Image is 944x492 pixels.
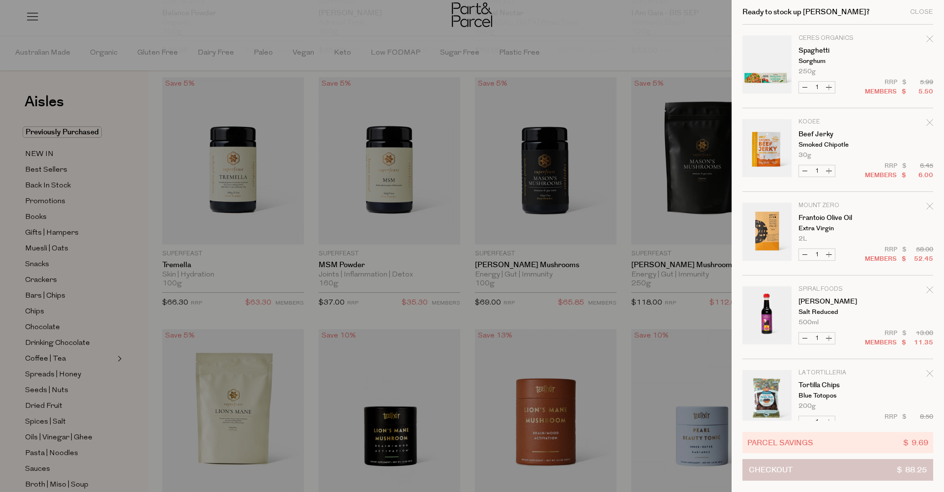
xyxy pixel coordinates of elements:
[926,34,933,47] div: Remove Spaghetti
[798,225,875,232] p: Extra Virgin
[798,298,875,305] a: [PERSON_NAME]
[926,118,933,131] div: Remove Beef Jerky
[798,203,875,209] p: Mount Zero
[798,382,875,389] a: Tortilla Chips
[798,47,875,54] a: Spaghetti
[798,131,875,138] a: Beef Jerky
[798,215,875,221] a: Frantoio Olive Oil
[903,437,928,448] span: $ 9.69
[798,68,816,75] span: 250g
[798,286,875,292] p: Spiral Foods
[798,35,875,41] p: Ceres Organics
[897,460,927,480] span: $ 88.25
[798,319,819,326] span: 500ml
[926,201,933,215] div: Remove Frantoio Olive Oil
[798,58,875,64] p: Sorghum
[742,459,933,481] button: Checkout$ 88.25
[798,309,875,315] p: Salt Reduced
[798,370,875,376] p: La Tortilleria
[798,403,816,409] span: 200g
[798,152,811,158] span: 30g
[926,369,933,382] div: Remove Tortilla Chips
[747,437,813,448] span: Parcel Savings
[811,82,823,93] input: QTY Spaghetti
[742,8,870,16] h2: Ready to stock up [PERSON_NAME]?
[798,142,875,148] p: Smoked Chipotle
[811,333,823,344] input: QTY Tamari
[798,236,807,242] span: 2L
[798,119,875,125] p: KOOEE
[749,460,793,480] span: Checkout
[811,165,823,177] input: QTY Beef Jerky
[910,9,933,15] div: Close
[798,393,875,399] p: Blue Totopos
[811,416,823,428] input: QTY Tortilla Chips
[926,285,933,298] div: Remove Tamari
[811,249,823,260] input: QTY Frantoio Olive Oil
